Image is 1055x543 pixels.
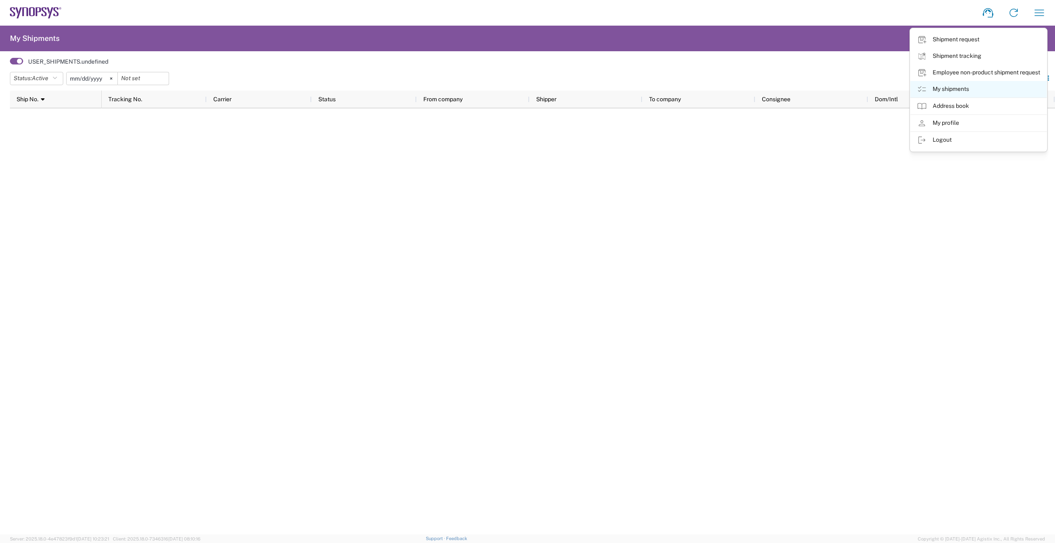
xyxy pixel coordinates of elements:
[28,58,108,65] label: USER_SHIPMENTS.undefined
[423,96,463,102] span: From company
[910,98,1047,114] a: Address book
[17,96,38,102] span: Ship No.
[875,96,898,102] span: Dom/Intl
[910,64,1047,81] a: Employee non-product shipment request
[213,96,232,102] span: Carrier
[649,96,681,102] span: To company
[910,115,1047,131] a: My profile
[536,96,556,102] span: Shipper
[118,72,169,85] input: Not set
[318,96,336,102] span: Status
[426,536,446,541] a: Support
[10,72,63,85] button: Status:Active
[168,536,200,541] span: [DATE] 08:10:16
[762,96,790,102] span: Consignee
[10,536,109,541] span: Server: 2025.18.0-4e47823f9d1
[910,81,1047,98] a: My shipments
[910,31,1047,48] a: Shipment request
[108,96,142,102] span: Tracking No.
[32,75,48,81] span: Active
[910,48,1047,64] a: Shipment tracking
[10,33,60,43] h2: My Shipments
[910,132,1047,148] a: Logout
[77,536,109,541] span: [DATE] 10:23:21
[918,535,1045,543] span: Copyright © [DATE]-[DATE] Agistix Inc., All Rights Reserved
[446,536,467,541] a: Feedback
[67,72,117,85] input: Not set
[113,536,200,541] span: Client: 2025.18.0-7346316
